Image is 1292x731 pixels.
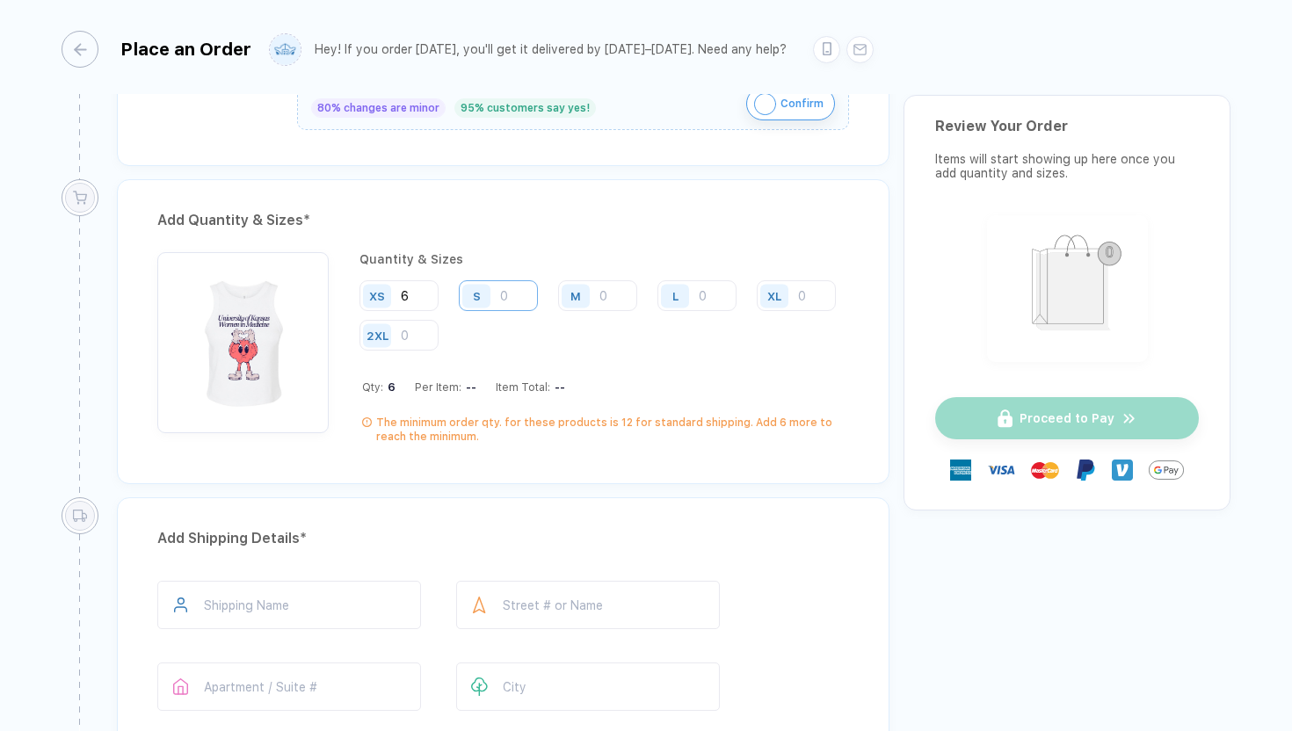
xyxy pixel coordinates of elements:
div: Place an Order [120,39,251,60]
div: Item Total: [496,380,565,394]
img: 8e3e22ad-e92a-4e2e-a33d-73251b9b2890_nt_front_1758119400179.jpg [166,261,320,415]
div: Per Item: [415,380,476,394]
div: 2XL [367,329,388,342]
img: express [950,460,971,481]
div: Review Your Order [935,118,1199,134]
img: user profile [270,34,301,65]
span: 6 [383,380,396,394]
div: S [473,289,481,302]
div: Qty: [362,380,396,394]
img: master-card [1031,456,1059,484]
div: Add Quantity & Sizes [157,206,849,235]
div: Hey! If you order [DATE], you'll get it delivered by [DATE]–[DATE]. Need any help? [315,42,787,57]
img: Paypal [1075,460,1096,481]
div: -- [461,380,476,394]
div: -- [550,380,565,394]
img: shopping_bag.png [995,223,1140,351]
img: visa [987,456,1015,484]
div: Quantity & Sizes [359,252,849,266]
div: XS [369,289,385,302]
span: Confirm [780,90,824,118]
button: iconConfirm [746,87,835,120]
img: GPay [1149,452,1184,488]
div: 80% changes are minor [311,98,446,118]
div: M [570,289,581,302]
div: XL [767,289,781,302]
div: Items will start showing up here once you add quantity and sizes. [935,152,1199,180]
img: Venmo [1112,460,1133,481]
img: icon [754,93,776,115]
div: L [672,289,679,302]
div: 95% customers say yes! [454,98,596,118]
div: The minimum order qty. for these products is 12 for standard shipping. Add 6 more to reach the mi... [376,416,849,444]
div: Add Shipping Details [157,525,849,553]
